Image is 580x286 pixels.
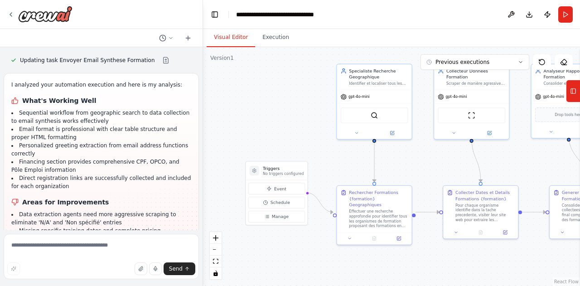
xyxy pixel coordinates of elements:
[7,262,20,275] button: Improve this prompt
[11,198,191,207] h1: Areas for Improvements
[11,158,191,174] li: Financing section provides comprehensive CPF, OPCO, and Pôle Emploi information
[336,64,412,140] div: Specialiste Recherche GeographiqueIdentifier et localiser tous les organismes de formation propos...
[248,211,305,222] button: Manage
[469,136,484,182] g: Edge from a6a3c616-4519-444e-949a-9a83d395a96c to 862306fa-4758-4aac-abe6-34c50072ab6f
[446,81,505,86] div: Scraper de manière agressive et exhaustive les sites web des organismes de formation pour extrair...
[11,125,191,141] li: Email format is professional with clear table structure and proper HTML formatting
[210,232,222,279] div: React Flow controls
[446,68,505,80] div: Collecteur Donnees Formation
[210,54,234,62] div: Version 1
[11,210,191,227] li: Data extraction agents need more aggressive scraping to eliminate 'N/A' and 'Non spécifié' entries
[210,244,222,256] button: zoom out
[446,94,467,99] span: gpt-4o-mini
[248,197,305,208] button: Schedule
[455,189,514,202] div: Collecter Dates et Details Formations {formation}
[271,199,290,205] span: Schedule
[434,64,510,140] div: Collecteur Donnees FormationScraper de manière agressive et exhaustive les sites web des organism...
[272,213,289,219] span: Manage
[375,129,409,136] button: Open in side panel
[348,94,370,99] span: gpt-4o-mini
[468,111,475,119] img: ScrapeWebsiteTool
[210,267,222,279] button: toggle interactivity
[11,81,191,89] p: I analyzed your automation execution and here is my analysis:
[371,142,377,182] g: Edge from 72c93939-4d09-4c96-a94c-7754ab4316ac to 5fbe913d-374a-4b8d-9cad-137b4d5954aa
[522,209,546,215] g: Edge from 862306fa-4758-4aac-abe6-34c50072ab6f to d12828fc-fa89-40e9-8529-bddcb0a56a2e
[181,33,195,44] button: Start a new chat
[18,6,72,22] img: Logo
[11,227,191,243] li: Missing specific training dates and complete pricing information from organization websites
[349,81,408,86] div: Identifier et localiser tous les organismes de formation proposant des formations en {formation} ...
[208,8,221,21] button: Hide left sidebar
[169,265,183,272] span: Send
[443,185,519,239] div: Collecter Dates et Details Formations {formation}Pour chaque organisme identifie dans la tache pr...
[11,96,191,105] h1: What's Working Well
[554,279,579,284] a: React Flow attribution
[207,28,255,47] button: Visual Editor
[210,256,222,267] button: fit view
[255,28,296,47] button: Execution
[455,203,514,223] div: Pour chaque organisme identifie dans la tache precedente, visiter leur site web pour extraire les...
[245,161,308,225] div: TriggersNo triggers configuredEventScheduleManage
[420,54,529,70] button: Previous executions
[435,58,489,66] span: Previous executions
[274,185,286,191] span: Event
[164,262,195,275] button: Send
[135,262,147,275] button: Upload files
[11,174,191,190] li: Direct registration links are successfully collected and included for each organization
[336,185,412,245] div: Rechercher Formations {formation} GeographiquesEffectuer une recherche approfondie pour identifie...
[11,141,191,158] li: Personalized greeting extraction from email address functions correctly
[11,109,191,125] li: Sequential workflow from geographic search to data collection to email synthesis works effectively
[236,10,345,19] nav: breadcrumb
[371,111,378,119] img: SerpApiGoogleSearchTool
[149,262,162,275] button: Click to speak your automation idea
[349,189,408,208] div: Rechercher Formations {formation} Geographiques
[263,165,304,171] h3: Triggers
[20,57,155,64] span: Updating task Envoyer Email Synthese Formation
[495,229,516,236] button: Open in side panel
[416,209,439,215] g: Edge from 5fbe913d-374a-4b8d-9cad-137b4d5954aa to 862306fa-4758-4aac-abe6-34c50072ab6f
[155,33,177,44] button: Switch to previous chat
[543,94,564,99] span: gpt-4o-mini
[307,190,333,215] g: Edge from triggers to 5fbe913d-374a-4b8d-9cad-137b4d5954aa
[472,129,507,136] button: Open in side panel
[468,229,493,236] button: No output available
[362,235,387,242] button: No output available
[248,183,305,194] button: Event
[388,235,409,242] button: Open in side panel
[210,232,222,244] button: zoom in
[263,171,304,176] p: No triggers configured
[349,68,408,80] div: Specialiste Recherche Geographique
[349,209,408,228] div: Effectuer une recherche approfondie pour identifier tous les organismes de formation proposant de...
